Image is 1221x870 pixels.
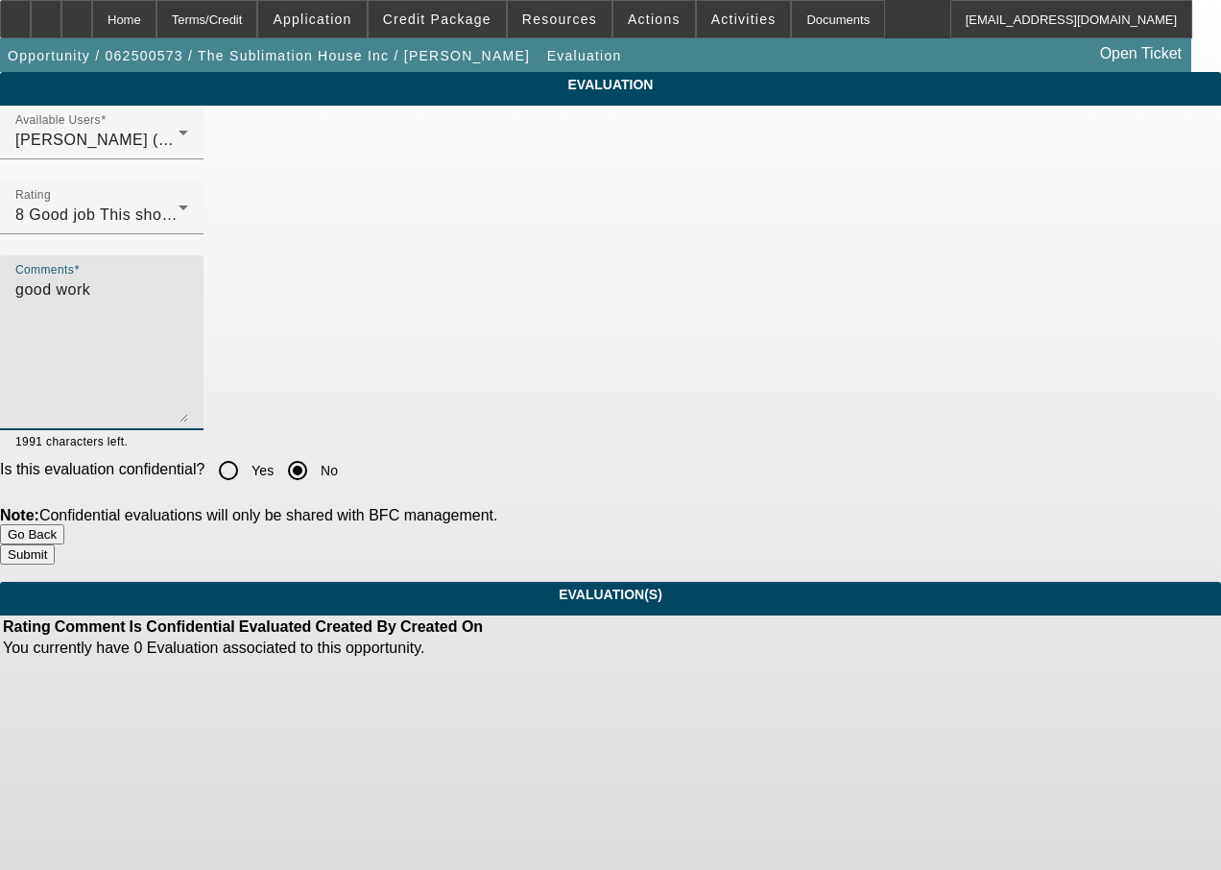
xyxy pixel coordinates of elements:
[15,132,258,148] span: [PERSON_NAME] (Lease Admin)
[54,617,127,637] th: Comment
[1092,37,1189,70] a: Open Ticket
[14,77,1207,92] span: Evaluation
[2,639,488,658] td: You currently have 0 Evaluation associated to this opportunity.
[15,264,74,277] mat-label: Comments
[248,461,275,480] label: Yes
[547,48,622,63] span: Evaluation
[129,617,236,637] th: Is Confidential
[314,617,396,637] th: Created By
[542,38,627,73] button: Evaluation
[711,12,777,27] span: Activities
[258,1,366,37] button: Application
[613,1,695,37] button: Actions
[14,587,1207,602] span: Evaluation(S)
[2,617,52,637] th: Rating
[317,461,338,480] label: No
[15,206,777,223] span: 8 Good job This should be your default selection when an opportunity was managed to your expectat...
[508,1,611,37] button: Resources
[15,189,51,202] mat-label: Rating
[15,430,128,451] mat-hint: 1991 characters left.
[628,12,681,27] span: Actions
[399,617,484,637] th: Created On
[273,12,351,27] span: Application
[522,12,597,27] span: Resources
[697,1,791,37] button: Activities
[383,12,491,27] span: Credit Package
[238,617,313,637] th: Evaluated
[369,1,506,37] button: Credit Package
[8,48,530,63] span: Opportunity / 062500573 / The Sublimation House Inc / [PERSON_NAME]
[15,114,101,127] mat-label: Available Users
